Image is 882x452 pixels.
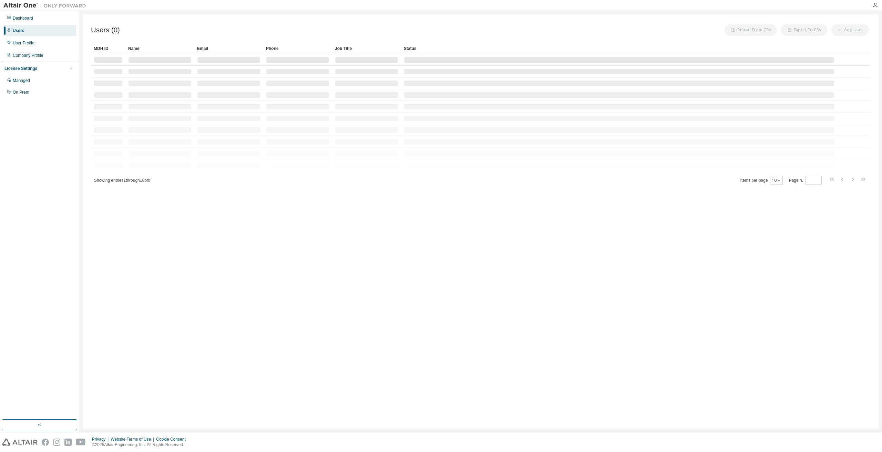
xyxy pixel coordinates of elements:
img: linkedin.svg [64,439,72,446]
span: Page n. [789,176,822,185]
p: © 2025 Altair Engineering, Inc. All Rights Reserved. [92,442,190,448]
button: Import From CSV [725,24,777,36]
div: Managed [13,78,30,83]
span: Users (0) [91,26,120,34]
div: Users [13,28,24,33]
div: Phone [266,43,329,54]
button: Export To CSV [781,24,827,36]
span: Items per page [740,176,783,185]
div: MDH ID [94,43,123,54]
img: altair_logo.svg [2,439,38,446]
div: Website Terms of Use [111,437,156,442]
button: 10 [772,178,781,183]
div: Name [128,43,192,54]
div: User Profile [13,40,34,46]
div: Email [197,43,260,54]
img: Altair One [3,2,90,9]
div: Cookie Consent [156,437,189,442]
div: Company Profile [13,53,43,58]
div: Job Title [335,43,398,54]
div: On Prem [13,90,29,95]
div: License Settings [4,66,37,71]
div: Dashboard [13,15,33,21]
span: Showing entries 1 through 10 of 0 [94,178,150,183]
div: Privacy [92,437,111,442]
div: Status [404,43,834,54]
img: facebook.svg [42,439,49,446]
img: instagram.svg [53,439,60,446]
img: youtube.svg [76,439,86,446]
button: Add User [831,24,869,36]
